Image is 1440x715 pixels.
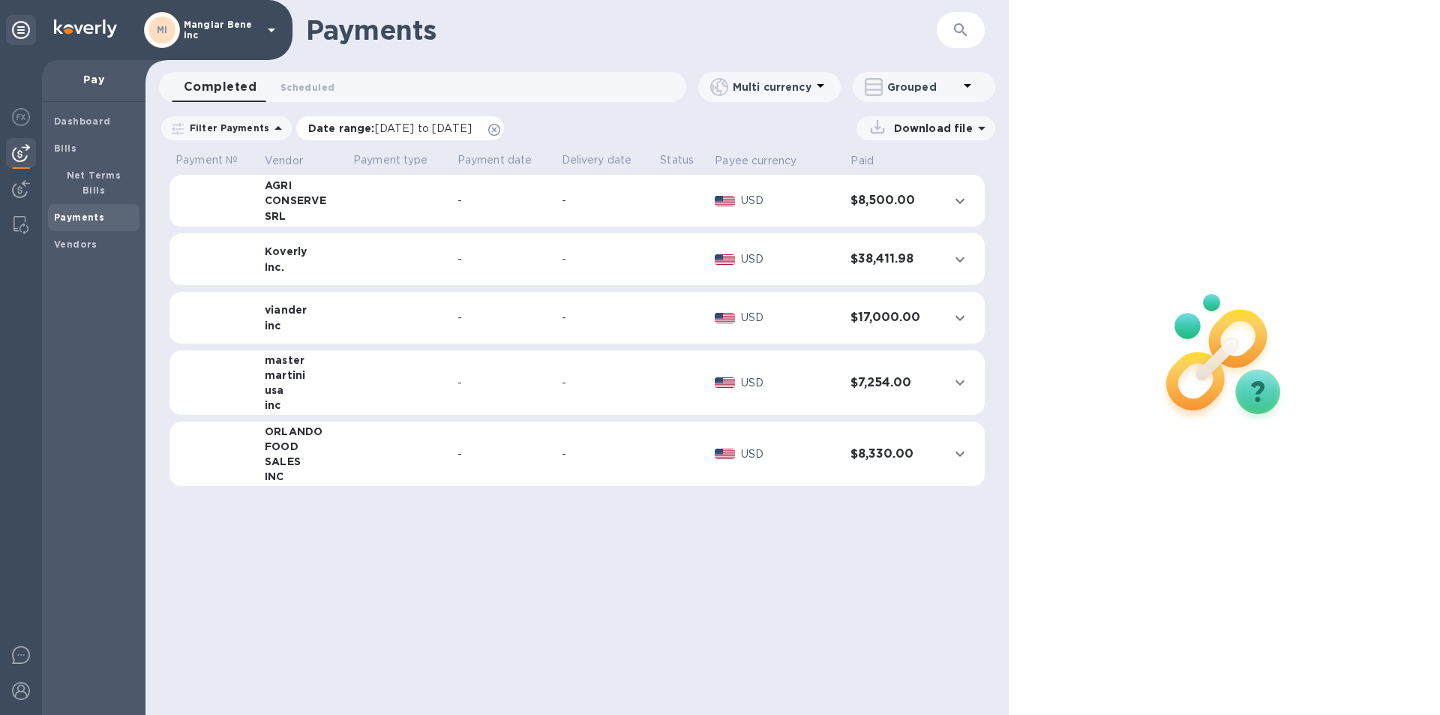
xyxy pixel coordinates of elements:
p: Vendor [265,153,303,169]
h3: $38,411.98 [850,252,937,266]
div: - [457,251,550,267]
div: inc [265,318,341,333]
button: expand row [949,443,971,465]
p: Filter Payments [184,122,269,134]
b: Bills [54,143,76,154]
p: Payment type [353,152,445,168]
p: Payment № [175,152,253,168]
b: MI [157,24,168,35]
b: Net Terms Bills [67,170,121,196]
img: USD [715,377,735,388]
p: Mangiar Bene inc [184,20,259,41]
img: USD [715,196,735,206]
button: expand row [949,190,971,212]
div: AGRI [265,178,341,193]
div: - [457,193,550,209]
p: Payee currency [715,153,796,169]
img: Foreign exchange [12,108,30,126]
span: Scheduled [280,80,334,95]
img: USD [715,313,735,323]
div: INC [265,469,341,484]
span: [DATE] to [DATE] [375,122,472,134]
b: Payments [54,212,104,223]
p: Multi currency [733,80,811,95]
div: martini [265,368,341,383]
div: CONSERVE [265,193,341,208]
div: SRL [265,209,341,224]
span: Payee currency [715,153,816,169]
div: - [457,310,550,326]
div: - [562,375,649,391]
button: expand row [949,307,971,329]
p: Pay [54,72,133,87]
img: USD [715,449,735,459]
p: Delivery date [562,152,649,168]
h3: $8,500.00 [850,194,937,208]
button: expand row [949,248,971,271]
div: usa [265,383,341,398]
b: Dashboard [54,116,111,127]
div: inc [265,398,341,413]
div: ORLANDO [265,424,341,439]
h1: Payments [306,14,937,46]
p: USD [741,310,839,326]
button: expand row [949,371,971,394]
div: viander [265,302,341,317]
b: Vendors [54,239,97,250]
p: Date range : [308,121,479,136]
div: - [562,310,649,326]
span: Paid [850,153,893,169]
div: - [457,446,550,462]
div: FOOD [265,439,341,454]
img: USD [715,254,735,265]
div: Inc. [265,260,341,275]
div: master [265,353,341,368]
h3: $8,330.00 [850,447,937,461]
p: USD [741,193,839,209]
div: - [562,251,649,267]
p: Paid [850,153,874,169]
p: Grouped [887,80,958,95]
div: SALES [265,454,341,469]
span: Completed [184,77,256,98]
span: Vendor [265,153,322,169]
p: USD [741,446,839,462]
img: Logo [54,20,117,38]
p: Download file [888,121,973,136]
div: Date range:[DATE] to [DATE] [296,116,504,140]
div: - [562,193,649,209]
h3: $7,254.00 [850,376,937,390]
h3: $17,000.00 [850,311,937,325]
p: USD [741,375,839,391]
div: Unpin categories [6,15,36,45]
div: - [457,375,550,391]
p: Payment date [457,152,550,168]
p: Status [660,152,703,168]
p: USD [741,251,839,267]
div: Koverly [265,244,341,259]
div: - [562,446,649,462]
